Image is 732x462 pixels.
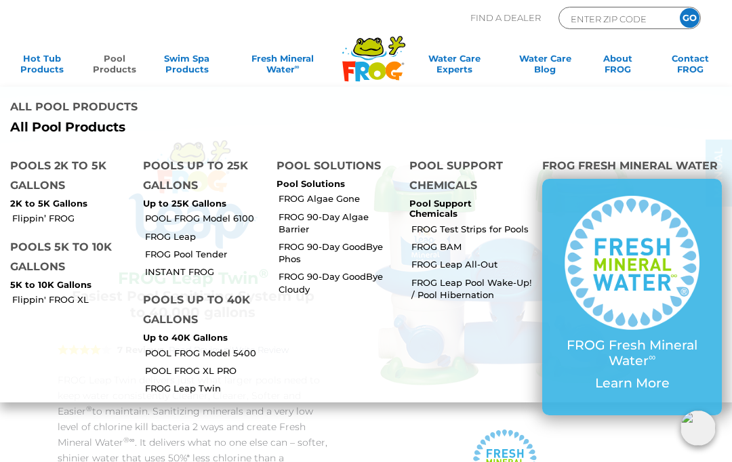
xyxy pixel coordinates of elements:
sup: ®∞ [123,436,135,444]
h4: Pools up to 40K Gallons [143,290,256,333]
p: Find A Dealer [470,7,541,29]
a: FROG Test Strips for Pools [411,223,532,235]
a: FROG Algae Gone [279,192,399,205]
a: Water CareBlog [517,53,573,80]
a: PoolProducts [86,53,142,80]
a: Flippin' FROG XL [12,293,133,306]
a: FROG Leap Twin [145,382,266,394]
a: FROG 90-Day GoodBye Phos [279,240,399,265]
a: FROG BAM [411,240,532,253]
p: FROG Fresh Mineral Water [565,338,699,369]
p: Up to 25K Gallons [143,198,256,209]
h4: Pools 5K to 10K Gallons [10,237,123,280]
a: FROG Leap All-Out [411,258,532,270]
a: FROG Leap [145,230,266,243]
a: FROG Fresh Mineral Water∞ Learn More [565,196,699,398]
h4: Pools up to 25K Gallons [143,156,256,198]
h4: FROG Fresh Mineral Water [542,156,722,179]
a: FROG 90-Day Algae Barrier [279,211,399,235]
h4: Pool Support Chemicals [409,156,522,198]
p: Learn More [565,376,699,392]
a: ContactFROG [662,53,718,80]
a: FROG Leap Pool Wake-Up! / Pool Hibernation [411,276,532,301]
a: Swim SpaProducts [159,53,215,80]
a: Hot TubProducts [14,53,70,80]
a: POOL FROG XL PRO [145,364,266,377]
h4: All Pool Products [10,97,356,120]
a: All Pool Products [10,120,356,135]
p: 2K to 5K Gallons [10,198,123,209]
a: Pool Solutions [277,178,345,189]
a: Water CareExperts [408,53,501,80]
p: 5K to 10K Gallons [10,280,123,291]
sup: ∞ [649,351,655,363]
a: AboutFROG [590,53,646,80]
a: POOL FROG Model 5400 [145,347,266,359]
input: Zip Code Form [569,11,661,26]
p: Pool Support Chemicals [409,198,522,219]
a: FROG 90-Day GoodBye Cloudy [279,270,399,295]
p: Up to 40K Gallons [143,333,256,343]
a: POOL FROG Model 6100 [145,212,266,224]
a: INSTANT FROG [145,266,266,278]
a: Fresh MineralWater∞ [231,53,334,80]
a: Flippin’ FROG [12,212,133,224]
h4: Pool Solutions [277,156,389,179]
img: openIcon [680,411,716,446]
h4: Pools 2K to 5K Gallons [10,156,123,198]
a: FROG Pool Tender [145,248,266,260]
input: GO [680,8,699,28]
sup: ∞ [295,63,300,70]
sup: ® [86,404,92,413]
